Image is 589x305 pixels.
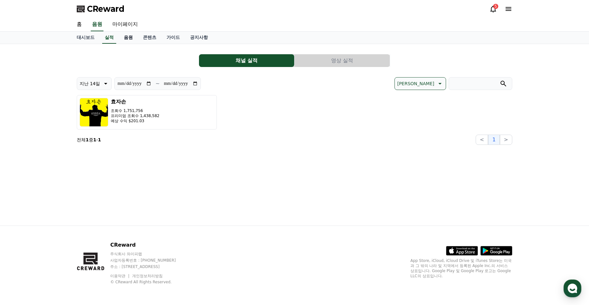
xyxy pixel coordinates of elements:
a: 설정 [82,202,122,218]
a: 홈 [72,18,87,31]
p: 사업자등록번호 : [PHONE_NUMBER] [110,258,188,263]
p: CReward [110,241,188,249]
div: 5 [493,4,498,9]
a: 마이페이지 [107,18,143,31]
button: 채널 실적 [199,54,294,67]
a: 공지사항 [185,32,213,44]
a: 이용약관 [110,274,130,278]
p: 주소 : [STREET_ADDRESS] [110,264,188,269]
a: 콘텐츠 [138,32,161,44]
strong: 1 [86,137,89,142]
button: [PERSON_NAME] [394,77,446,90]
p: 프리미엄 조회수 1,438,582 [111,113,160,118]
p: App Store, iCloud, iCloud Drive 및 iTunes Store는 미국과 그 밖의 나라 및 지역에서 등록된 Apple Inc.의 서비스 상표입니다. Goo... [410,258,512,279]
p: 지난 14일 [80,79,100,88]
p: 조회수 1,751,756 [111,108,160,113]
a: 5 [489,5,497,13]
a: 가이드 [161,32,185,44]
strong: 1 [93,137,96,142]
p: [PERSON_NAME] [397,79,434,88]
button: 효자손 조회수 1,751,756 프리미엄 조회수 1,438,582 예상 수익 $201.03 [77,95,217,130]
button: < [476,135,488,145]
p: 전체 중 - [77,137,101,143]
a: CReward [77,4,124,14]
p: ~ [155,80,160,87]
button: > [500,135,512,145]
strong: 1 [98,137,101,142]
a: 홈 [2,202,42,218]
a: 개인정보처리방침 [132,274,163,278]
a: 음원 [119,32,138,44]
p: 예상 수익 $201.03 [111,118,160,123]
a: 음원 [91,18,103,31]
p: © CReward All Rights Reserved. [110,279,188,285]
button: 지난 14일 [77,77,112,90]
a: 대시보드 [72,32,100,44]
span: 설정 [98,212,106,217]
button: 영상 실적 [294,54,390,67]
span: CReward [87,4,124,14]
p: 주식회사 와이피랩 [110,251,188,257]
span: 홈 [20,212,24,217]
a: 대화 [42,202,82,218]
span: 대화 [58,212,66,217]
img: 효자손 [80,98,108,127]
h3: 효자손 [111,98,160,106]
a: 채널 실적 [199,54,294,67]
button: 1 [488,135,500,145]
a: 실적 [102,32,116,44]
